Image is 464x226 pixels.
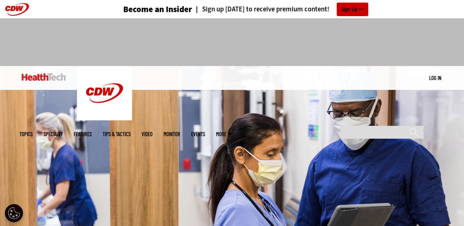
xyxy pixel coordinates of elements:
span: More [216,131,231,137]
a: Video [142,131,153,137]
span: Topics [19,131,33,137]
a: Become an Insider [96,5,192,14]
a: Sign up [DATE] to receive premium content! [192,6,329,13]
h3: Become an Insider [123,5,192,14]
a: Tips & Tactics [103,131,131,137]
a: MonITor [164,131,180,137]
div: Cookie Settings [5,204,23,222]
a: Log in [429,74,441,81]
a: Sign Up [337,3,368,16]
button: Open Preferences [5,204,23,222]
span: Specialty [44,131,63,137]
img: Home [22,73,66,81]
a: CDW [77,114,132,122]
img: Home [77,66,132,120]
a: Features [74,131,92,137]
div: User menu [429,74,441,82]
iframe: advertisement [99,26,366,59]
a: Events [191,131,205,137]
